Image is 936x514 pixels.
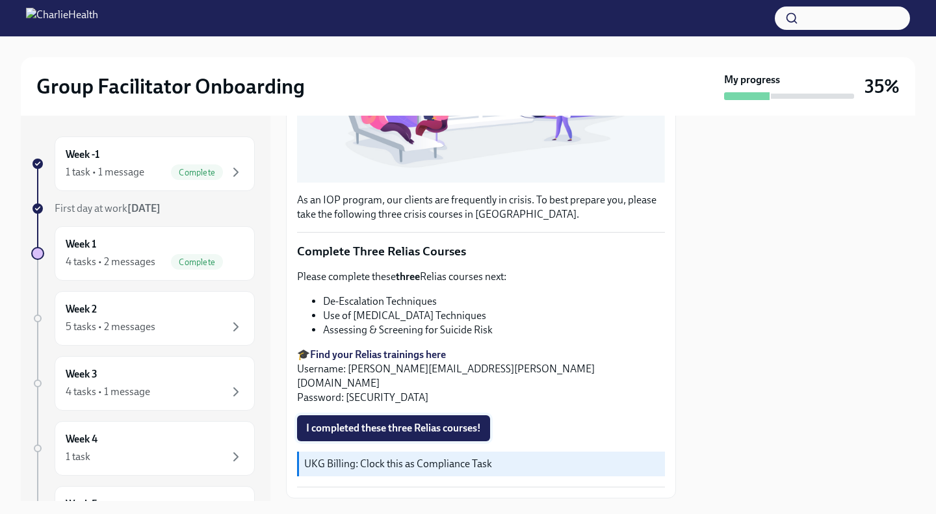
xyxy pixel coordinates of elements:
a: Find your Relias trainings here [310,348,446,361]
h6: Week 5 [66,497,97,511]
span: I completed these three Relias courses! [306,422,481,435]
p: Complete Three Relias Courses [297,243,665,260]
h3: 35% [864,75,900,98]
a: Week 14 tasks • 2 messagesComplete [31,226,255,281]
div: 5 tasks • 2 messages [66,320,155,334]
a: Week 34 tasks • 1 message [31,356,255,411]
a: Week -11 task • 1 messageComplete [31,136,255,191]
button: I completed these three Relias courses! [297,415,490,441]
h6: Week 3 [66,367,97,381]
h6: Week 1 [66,237,96,251]
h6: Week 4 [66,432,97,446]
p: Please complete these Relias courses next: [297,270,665,284]
p: 🎓 Username: [PERSON_NAME][EMAIL_ADDRESS][PERSON_NAME][DOMAIN_NAME] Password: [SECURITY_DATA] [297,348,665,405]
p: UKG Billing: Clock this as Compliance Task [304,457,660,471]
li: Assessing & Screening for Suicide Risk [323,323,665,337]
li: De-Escalation Techniques [323,294,665,309]
div: 1 task [66,450,90,464]
div: 4 tasks • 1 message [66,385,150,399]
a: First day at work[DATE] [31,201,255,216]
strong: [DATE] [127,202,161,214]
span: Complete [171,257,223,267]
a: Week 25 tasks • 2 messages [31,291,255,346]
div: 4 tasks • 2 messages [66,255,155,269]
h6: Week -1 [66,148,99,162]
span: First day at work [55,202,161,214]
h2: Group Facilitator Onboarding [36,73,305,99]
span: Complete [171,168,223,177]
a: Week 41 task [31,421,255,476]
li: Use of [MEDICAL_DATA] Techniques [323,309,665,323]
h6: Week 2 [66,302,97,316]
div: 1 task • 1 message [66,165,144,179]
strong: three [396,270,420,283]
img: CharlieHealth [26,8,98,29]
p: As an IOP program, our clients are frequently in crisis. To best prepare you, please take the fol... [297,193,665,222]
strong: My progress [724,73,780,87]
